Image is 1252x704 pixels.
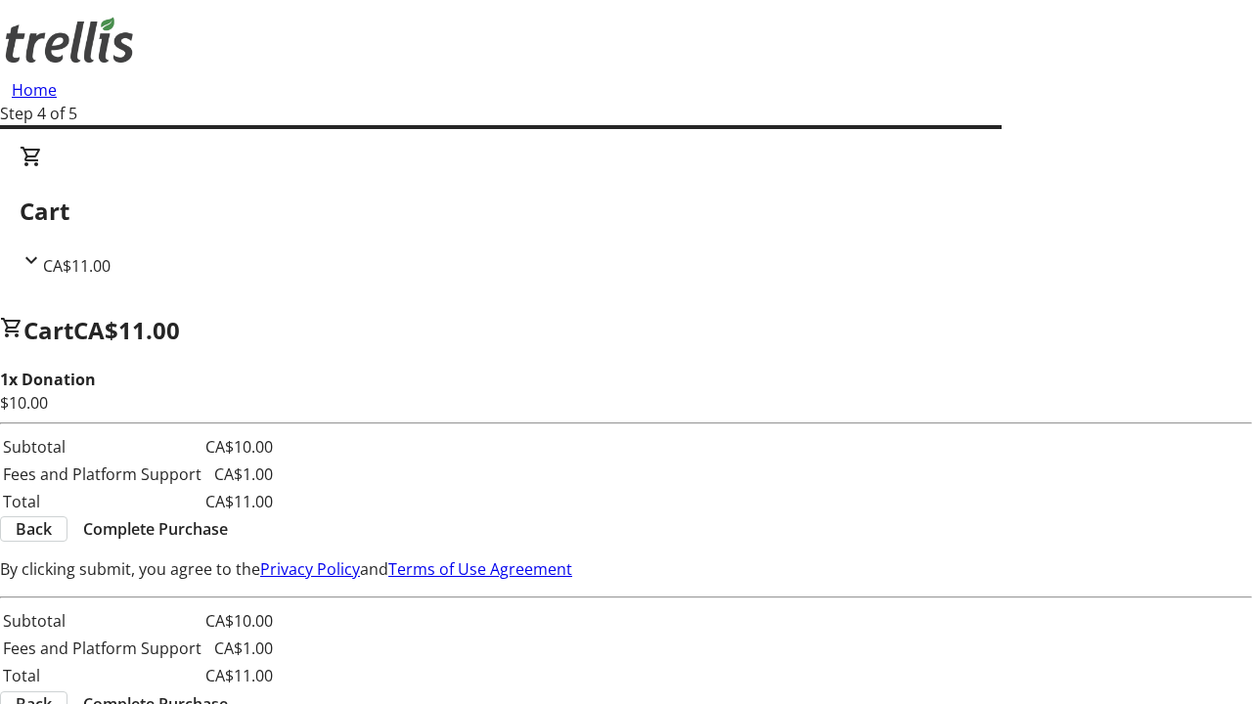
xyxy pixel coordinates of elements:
button: Complete Purchase [67,517,244,541]
td: Total [2,489,202,514]
span: Cart [23,314,73,346]
td: CA$1.00 [204,462,274,487]
div: CartCA$11.00 [20,145,1232,278]
td: CA$1.00 [204,636,274,661]
span: Complete Purchase [83,517,228,541]
td: Fees and Platform Support [2,462,202,487]
td: Subtotal [2,434,202,460]
td: Fees and Platform Support [2,636,202,661]
span: Back [16,517,52,541]
td: CA$11.00 [204,489,274,514]
td: Total [2,663,202,688]
td: CA$11.00 [204,663,274,688]
a: Terms of Use Agreement [388,558,572,580]
td: Subtotal [2,608,202,634]
h2: Cart [20,194,1232,229]
span: CA$11.00 [73,314,180,346]
td: CA$10.00 [204,608,274,634]
td: CA$10.00 [204,434,274,460]
span: CA$11.00 [43,255,111,277]
a: Privacy Policy [260,558,360,580]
